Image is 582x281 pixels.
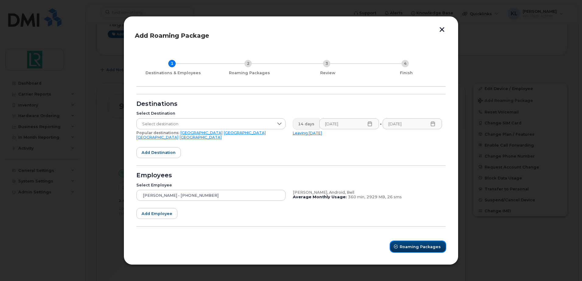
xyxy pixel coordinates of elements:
[224,130,266,135] a: [GEOGRAPHIC_DATA]
[293,195,347,199] b: Average Monthly Usage:
[379,118,383,129] div: -
[390,241,446,252] button: Roaming Packages
[291,71,365,75] div: Review
[136,190,286,201] input: Search device
[137,119,274,130] span: Select destination
[136,208,177,219] button: Add employee
[244,60,252,67] div: 2
[323,60,330,67] div: 3
[348,195,365,199] span: 360 min,
[181,130,223,135] a: [GEOGRAPHIC_DATA]
[387,195,402,199] span: 26 sms
[212,71,286,75] div: Roaming Packages
[293,131,322,135] a: Leaving [DATE]
[136,173,446,178] div: Employees
[136,147,181,158] button: Add destination
[319,118,379,129] input: Please fill out this field
[400,244,441,250] span: Roaming Packages
[136,102,446,106] div: Destinations
[142,211,172,217] span: Add employee
[136,135,178,140] a: [GEOGRAPHIC_DATA]
[370,71,443,75] div: Finish
[180,135,222,140] a: [GEOGRAPHIC_DATA]
[142,150,176,155] span: Add destination
[383,118,442,129] input: Please fill out this field
[293,190,442,195] div: [PERSON_NAME], Android, Bell
[136,183,286,188] div: Select Employee
[135,32,209,39] span: Add Roaming Package
[136,130,179,135] span: Popular destinations:
[136,111,286,116] div: Select Destination
[366,195,386,199] span: 2929 MB,
[401,60,409,67] div: 4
